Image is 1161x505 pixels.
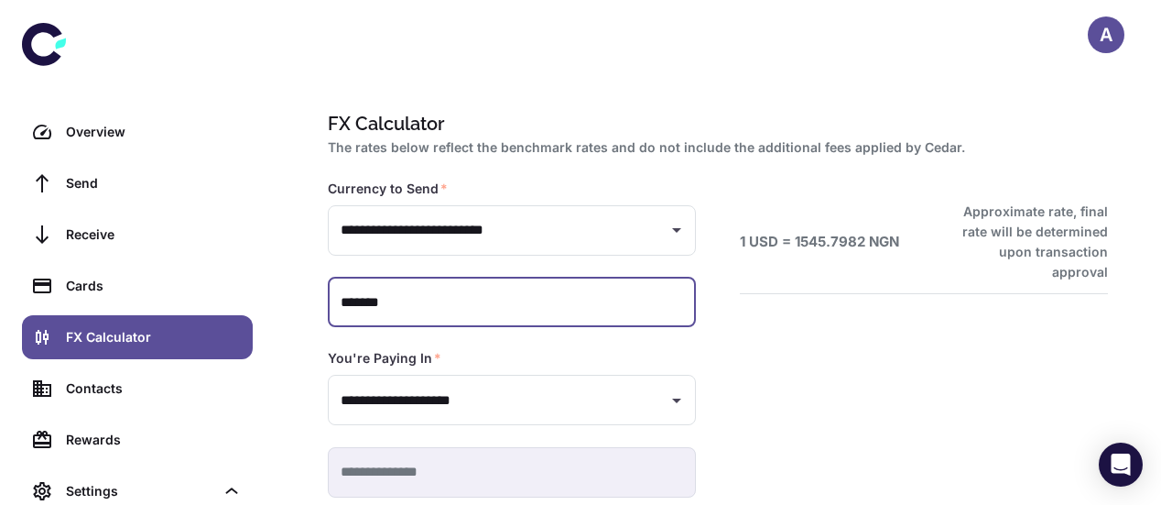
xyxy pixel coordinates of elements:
div: Settings [66,481,214,501]
label: You're Paying In [328,349,441,368]
h1: FX Calculator [328,110,1101,137]
div: Overview [66,122,242,142]
a: Receive [22,213,253,257]
h6: Approximate rate, final rate will be determined upon transaction approval [942,202,1108,282]
div: Open Intercom Messenger [1099,443,1143,487]
a: Send [22,161,253,205]
div: Rewards [66,430,242,450]
button: A [1088,16,1124,53]
label: Currency to Send [328,180,448,198]
button: Open [664,388,689,413]
a: FX Calculator [22,315,253,359]
a: Cards [22,264,253,308]
a: Contacts [22,367,253,411]
button: Open [664,217,689,243]
div: Contacts [66,379,242,399]
a: Overview [22,110,253,154]
div: Receive [66,225,242,245]
h6: 1 USD = 1545.7982 NGN [740,232,899,253]
div: Cards [66,276,242,296]
div: Send [66,173,242,193]
div: FX Calculator [66,327,242,347]
a: Rewards [22,418,253,462]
